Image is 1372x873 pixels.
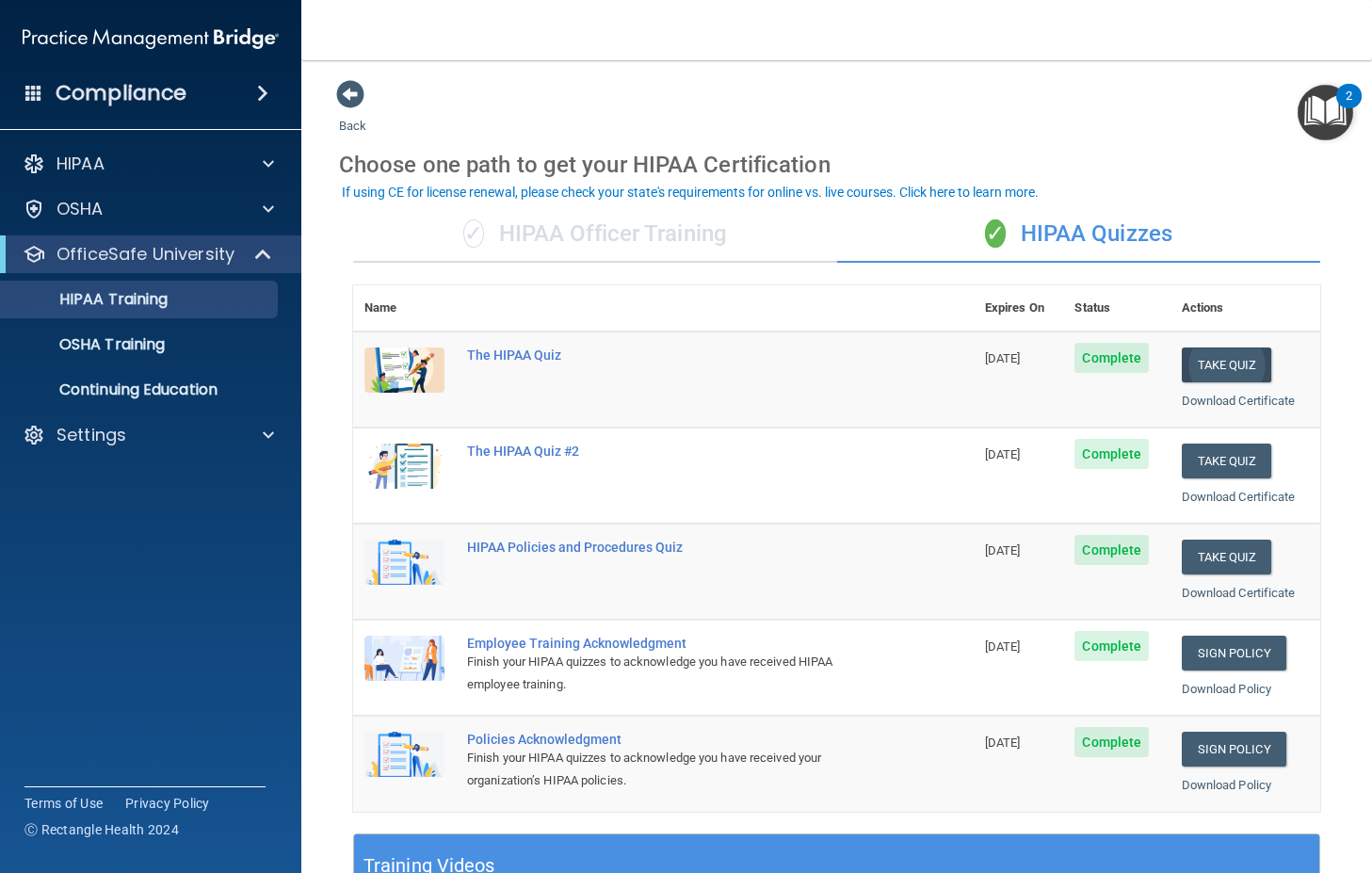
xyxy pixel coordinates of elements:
a: Download Certificate [1182,394,1296,408]
span: Complete [1074,439,1149,469]
button: If using CE for license renewal, please check your state's requirements for online vs. live cours... [339,183,1041,202]
button: Take Quiz [1182,540,1272,574]
a: Privacy Policy [125,794,210,813]
div: HIPAA Officer Training [353,206,837,263]
a: Terms of Use [24,794,103,813]
span: [DATE] [985,447,1021,461]
span: Complete [1074,343,1149,373]
div: HIPAA Quizzes [837,206,1321,263]
div: The HIPAA Quiz [467,348,880,363]
th: Name [353,285,456,331]
div: Employee Training Acknowledgment [467,636,880,651]
p: Settings [56,424,126,446]
div: The HIPAA Quiz #2 [467,444,880,459]
span: ✓ [985,219,1006,248]
div: Policies Acknowledgment [467,732,880,747]
span: Complete [1074,535,1149,565]
span: Complete [1074,631,1149,661]
div: HIPAA Policies and Procedures Quiz [467,540,880,555]
a: Back [339,96,366,133]
th: Actions [1170,285,1320,331]
h4: Compliance [56,80,186,106]
div: If using CE for license renewal, please check your state's requirements for online vs. live cours... [342,186,1039,199]
span: [DATE] [985,639,1021,654]
img: PMB logo [23,20,279,57]
a: Sign Policy [1182,732,1286,767]
div: Finish your HIPAA quizzes to acknowledge you have received HIPAA employee training. [467,651,880,696]
button: Open Resource Center, 2 new notifications [1298,85,1353,140]
p: OSHA [56,198,104,220]
th: Status [1063,285,1170,331]
a: Settings [23,424,274,446]
a: OfficeSafe University [23,243,273,266]
div: Choose one path to get your HIPAA Certification [339,137,1334,192]
span: ✓ [463,219,484,248]
a: Download Policy [1182,682,1272,696]
span: Complete [1074,727,1149,757]
p: OSHA Training [12,335,165,354]
span: [DATE] [985,543,1021,558]
a: Download Certificate [1182,586,1296,600]
th: Expires On [974,285,1064,331]
button: Take Quiz [1182,444,1272,478]
span: Ⓒ Rectangle Health 2024 [24,820,179,839]
p: HIPAA Training [12,290,168,309]
a: HIPAA [23,153,274,175]
a: OSHA [23,198,274,220]
button: Take Quiz [1182,348,1272,382]
div: 2 [1346,96,1352,121]
p: OfficeSafe University [56,243,234,266]
div: Finish your HIPAA quizzes to acknowledge you have received your organization’s HIPAA policies. [467,747,880,792]
a: Sign Policy [1182,636,1286,671]
a: Download Policy [1182,778,1272,792]
span: [DATE] [985,736,1021,750]
p: HIPAA [56,153,105,175]
p: Continuing Education [12,380,269,399]
span: [DATE] [985,351,1021,365]
a: Download Certificate [1182,490,1296,504]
